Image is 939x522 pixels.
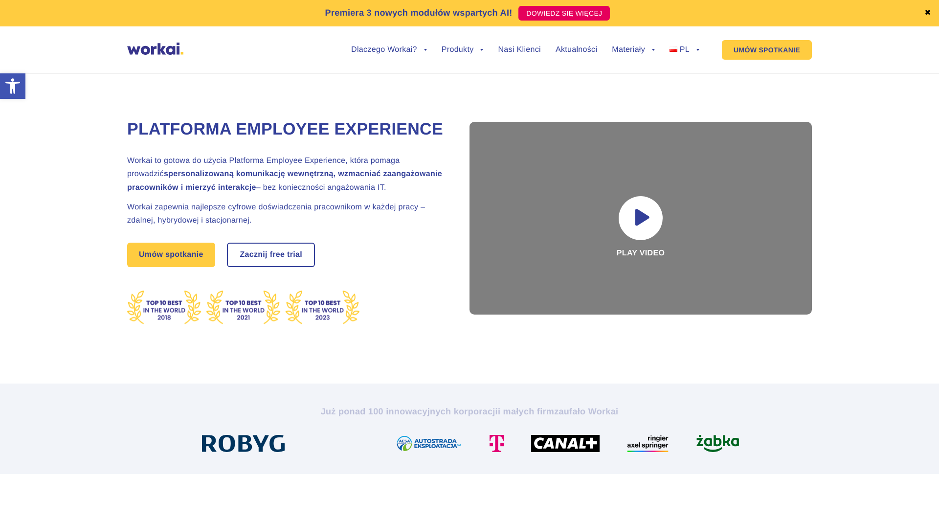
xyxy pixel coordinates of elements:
[127,118,445,141] h1: Platforma Employee Experience
[518,6,610,21] a: DOWIEDZ SIĘ WIĘCEJ
[612,46,655,54] a: Materiały
[680,45,690,54] span: PL
[198,406,741,417] h2: Już ponad 100 innowacyjnych korporacji zaufało Workai
[127,154,445,194] h2: Workai to gotowa do użycia Platforma Employee Experience, która pomaga prowadzić – bez koniecznoś...
[722,40,812,60] a: UMÓW SPOTKANIE
[924,9,931,17] a: ✖
[127,170,442,191] strong: spersonalizowaną komunikację wewnętrzną, wzmacniać zaangażowanie pracowników i mierzyć interakcje
[556,46,597,54] a: Aktualności
[498,407,554,416] i: i małych firm
[127,243,215,267] a: Umów spotkanie
[498,46,540,54] a: Nasi Klienci
[442,46,484,54] a: Produkty
[127,201,445,227] h2: Workai zapewnia najlepsze cyfrowe doświadczenia pracownikom w każdej pracy – zdalnej, hybrydowej ...
[469,122,812,315] div: Play video
[351,46,427,54] a: Dlaczego Workai?
[325,6,513,20] p: Premiera 3 nowych modułów wspartych AI!
[228,244,314,266] a: Zacznij free trial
